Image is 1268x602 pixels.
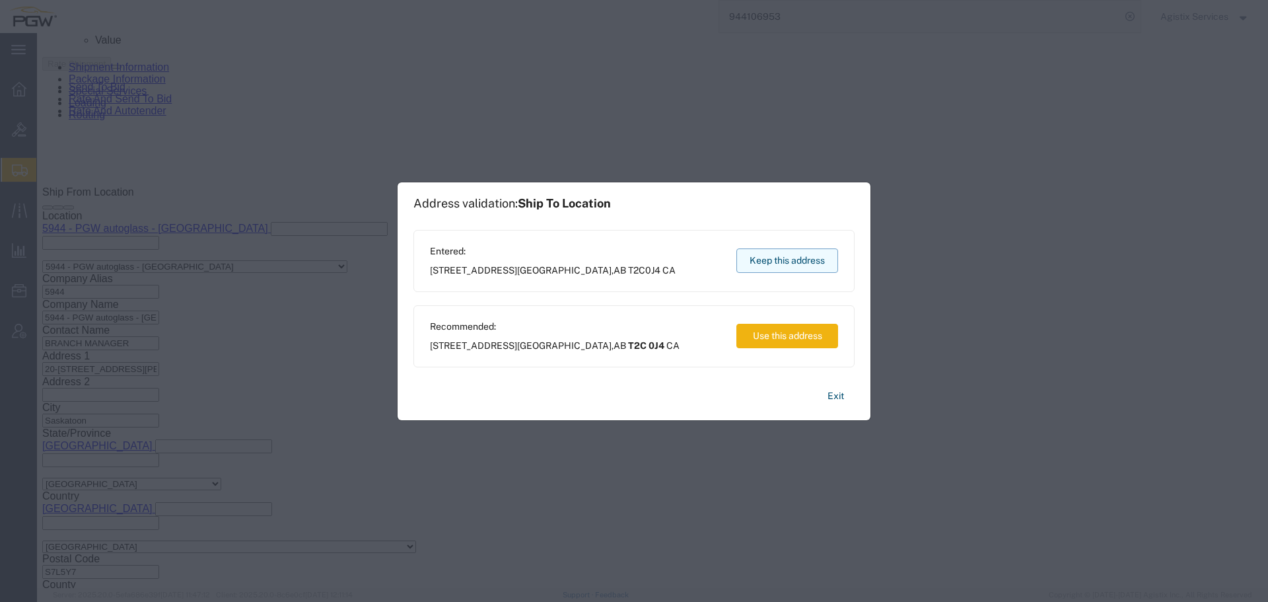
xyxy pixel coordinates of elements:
span: [GEOGRAPHIC_DATA] [517,265,612,276]
button: Exit [817,385,855,408]
span: Ship To Location [518,196,611,210]
span: Entered: [430,245,676,258]
span: [STREET_ADDRESS] , [430,339,680,353]
h1: Address validation: [413,196,611,211]
span: [STREET_ADDRESS] , [430,264,676,278]
span: CA [662,265,676,276]
span: Recommended: [430,320,680,334]
span: AB [614,340,626,351]
button: Use this address [736,324,838,348]
button: Keep this address [736,248,838,273]
span: T2C 0J4 [628,340,664,351]
span: AB [614,265,626,276]
span: T2C0J4 [628,265,660,276]
span: CA [666,340,680,351]
span: [GEOGRAPHIC_DATA] [517,340,612,351]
